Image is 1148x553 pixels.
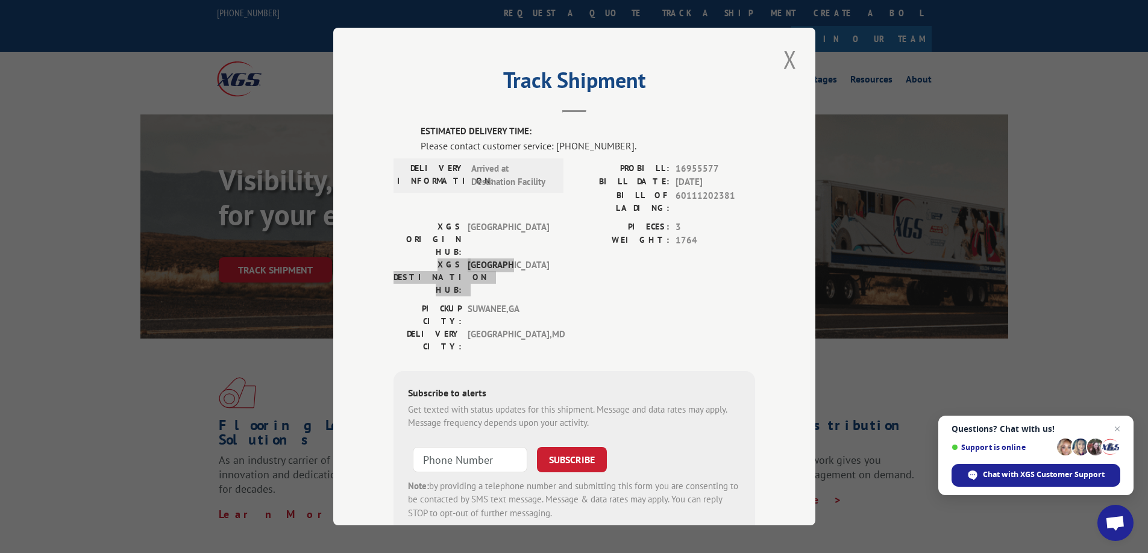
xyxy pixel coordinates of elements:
label: BILL OF LADING: [574,189,670,214]
span: [DATE] [676,175,755,189]
button: Close modal [780,43,800,76]
strong: Note: [408,480,429,491]
span: Support is online [952,443,1053,452]
label: BILL DATE: [574,175,670,189]
div: Please contact customer service: [PHONE_NUMBER]. [421,138,755,152]
label: PROBILL: [574,161,670,175]
div: Get texted with status updates for this shipment. Message and data rates may apply. Message frequ... [408,402,741,430]
div: by providing a telephone number and submitting this form you are consenting to be contacted by SM... [408,479,741,520]
span: [GEOGRAPHIC_DATA] [468,220,549,258]
span: SUWANEE , GA [468,302,549,327]
label: PIECES: [574,220,670,234]
label: DELIVERY CITY: [394,327,462,352]
label: DELIVERY INFORMATION: [397,161,465,189]
span: [GEOGRAPHIC_DATA] , MD [468,327,549,352]
label: WEIGHT: [574,234,670,248]
label: PICKUP CITY: [394,302,462,327]
h2: Track Shipment [394,72,755,95]
span: Questions? Chat with us! [952,424,1120,434]
span: 60111202381 [676,189,755,214]
label: XGS DESTINATION HUB: [394,258,462,296]
span: Chat with XGS Customer Support [983,469,1105,480]
span: 1764 [676,234,755,248]
a: Open chat [1097,505,1134,541]
button: SUBSCRIBE [537,446,607,472]
span: 16955577 [676,161,755,175]
label: XGS ORIGIN HUB: [394,220,462,258]
div: Subscribe to alerts [408,385,741,402]
input: Phone Number [413,446,527,472]
span: Arrived at Destination Facility [471,161,553,189]
label: ESTIMATED DELIVERY TIME: [421,125,755,139]
span: [GEOGRAPHIC_DATA] [468,258,549,296]
span: Chat with XGS Customer Support [952,464,1120,487]
span: 3 [676,220,755,234]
